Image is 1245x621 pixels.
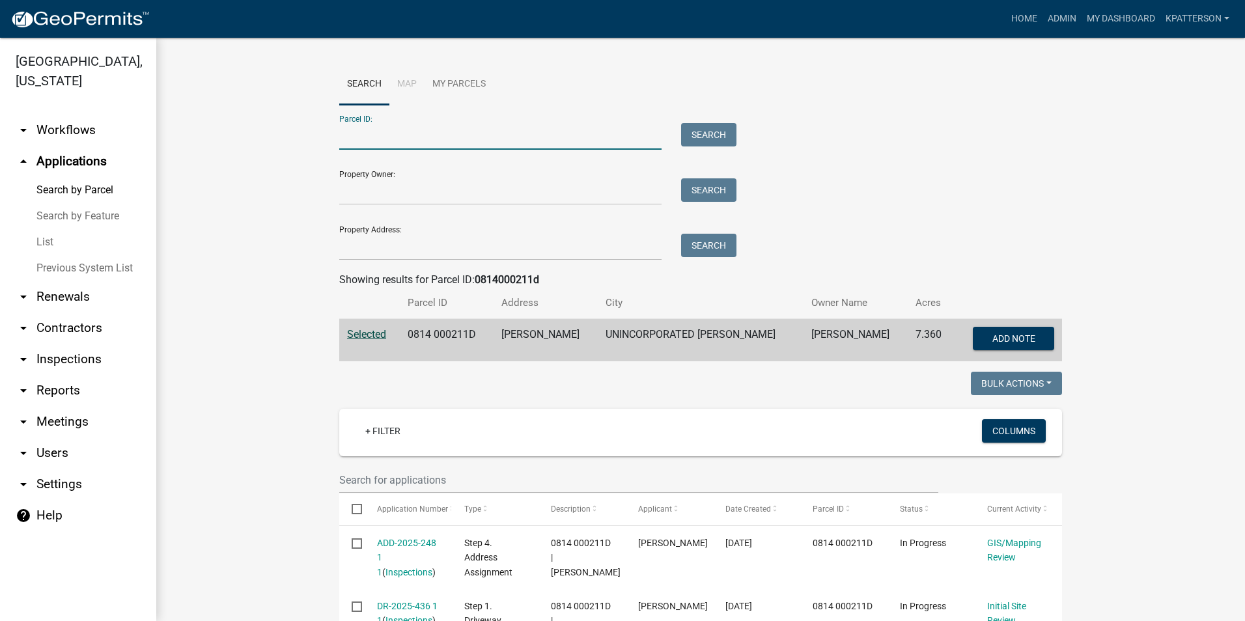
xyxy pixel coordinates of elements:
[804,288,908,318] th: Owner Name
[339,64,389,105] a: Search
[494,319,598,362] td: [PERSON_NAME]
[1160,7,1235,31] a: KPATTERSON
[713,493,800,525] datatable-header-cell: Date Created
[804,319,908,362] td: [PERSON_NAME]
[800,493,888,525] datatable-header-cell: Parcel ID
[971,372,1062,395] button: Bulk Actions
[16,289,31,305] i: arrow_drop_down
[992,333,1035,344] span: Add Note
[16,445,31,461] i: arrow_drop_down
[355,419,411,443] a: + Filter
[638,538,708,548] span: Sheldon Baldwin
[725,538,752,548] span: 09/03/2025
[598,288,804,318] th: City
[16,320,31,336] i: arrow_drop_down
[888,493,975,525] datatable-header-cell: Status
[681,234,736,257] button: Search
[451,493,539,525] datatable-header-cell: Type
[16,414,31,430] i: arrow_drop_down
[377,538,436,578] a: ADD-2025-248 1 1
[16,383,31,398] i: arrow_drop_down
[364,493,451,525] datatable-header-cell: Application Number
[339,467,938,493] input: Search for applications
[1006,7,1042,31] a: Home
[400,319,493,362] td: 0814 000211D
[16,154,31,169] i: arrow_drop_up
[385,567,432,577] a: Inspections
[908,319,954,362] td: 7.360
[638,601,708,611] span: Sheldon Baldwin
[982,419,1046,443] button: Columns
[464,504,481,514] span: Type
[551,538,621,578] span: 0814 000211D | BALDWIN SHELDON
[400,288,493,318] th: Parcel ID
[975,493,1062,525] datatable-header-cell: Current Activity
[494,288,598,318] th: Address
[813,601,873,611] span: 0814 000211D
[339,493,364,525] datatable-header-cell: Select
[539,493,626,525] datatable-header-cell: Description
[725,504,771,514] span: Date Created
[16,122,31,138] i: arrow_drop_down
[347,328,386,340] a: Selected
[725,601,752,611] span: 09/03/2025
[16,476,31,492] i: arrow_drop_down
[813,538,873,548] span: 0814 000211D
[900,504,923,514] span: Status
[425,64,494,105] a: My Parcels
[681,123,736,146] button: Search
[464,538,512,578] span: Step 4. Address Assignment
[813,504,844,514] span: Parcel ID
[339,272,1062,288] div: Showing results for Parcel ID:
[16,352,31,367] i: arrow_drop_down
[377,536,440,580] div: ( )
[900,538,946,548] span: In Progress
[973,327,1054,350] button: Add Note
[908,288,954,318] th: Acres
[16,508,31,523] i: help
[626,493,713,525] datatable-header-cell: Applicant
[1082,7,1160,31] a: My Dashboard
[475,273,539,286] strong: 0814000211d
[598,319,804,362] td: UNINCORPORATED [PERSON_NAME]
[638,504,672,514] span: Applicant
[987,538,1041,563] a: GIS/Mapping Review
[377,504,448,514] span: Application Number
[900,601,946,611] span: In Progress
[987,504,1041,514] span: Current Activity
[681,178,736,202] button: Search
[551,504,591,514] span: Description
[1042,7,1082,31] a: Admin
